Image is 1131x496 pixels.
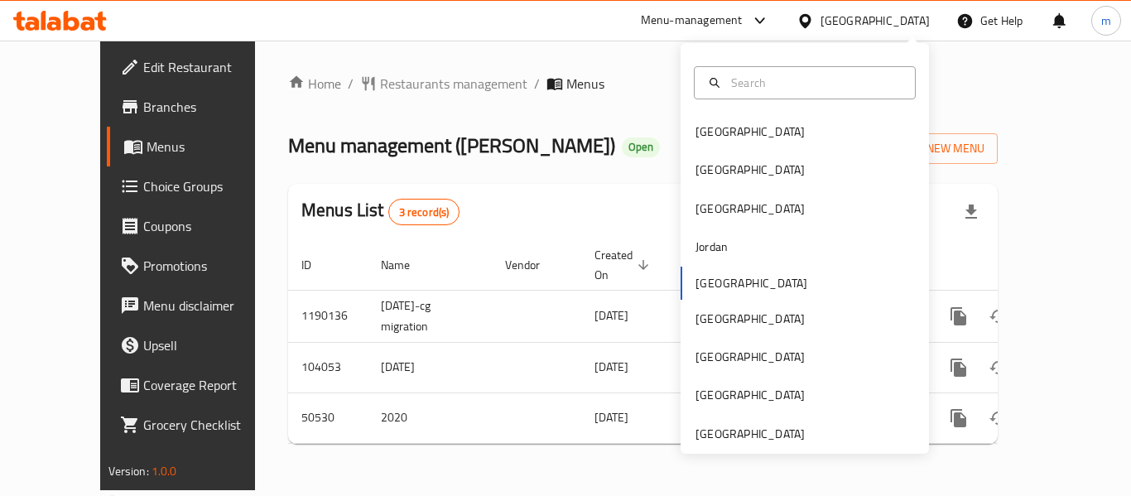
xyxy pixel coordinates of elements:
[143,216,276,236] span: Coupons
[939,296,979,336] button: more
[388,199,460,225] div: Total records count
[622,137,660,157] div: Open
[143,97,276,117] span: Branches
[695,425,805,443] div: [GEOGRAPHIC_DATA]
[505,255,561,275] span: Vendor
[939,348,979,388] button: more
[695,348,805,366] div: [GEOGRAPHIC_DATA]
[107,166,289,206] a: Choice Groups
[534,74,540,94] li: /
[724,74,905,92] input: Search
[869,133,998,164] button: Add New Menu
[147,137,276,157] span: Menus
[107,127,289,166] a: Menus
[594,356,628,378] span: [DATE]
[594,245,654,285] span: Created On
[695,161,805,179] div: [GEOGRAPHIC_DATA]
[381,255,431,275] span: Name
[107,325,289,365] a: Upsell
[695,238,728,256] div: Jordan
[143,57,276,77] span: Edit Restaurant
[979,398,1018,438] button: Change Status
[288,342,368,392] td: 104053
[288,127,615,164] span: Menu management ( [PERSON_NAME] )
[695,200,805,218] div: [GEOGRAPHIC_DATA]
[695,386,805,404] div: [GEOGRAPHIC_DATA]
[107,87,289,127] a: Branches
[143,176,276,196] span: Choice Groups
[143,296,276,315] span: Menu disclaimer
[883,138,984,159] span: Add New Menu
[368,342,492,392] td: [DATE]
[348,74,354,94] li: /
[107,365,289,405] a: Coverage Report
[641,11,743,31] div: Menu-management
[107,286,289,325] a: Menu disclaimer
[107,246,289,286] a: Promotions
[979,296,1018,336] button: Change Status
[143,415,276,435] span: Grocery Checklist
[143,256,276,276] span: Promotions
[143,335,276,355] span: Upsell
[951,192,991,232] div: Export file
[107,206,289,246] a: Coupons
[288,290,368,342] td: 1190136
[821,12,930,30] div: [GEOGRAPHIC_DATA]
[301,198,460,225] h2: Menus List
[380,74,527,94] span: Restaurants management
[594,407,628,428] span: [DATE]
[288,392,368,443] td: 50530
[1101,12,1111,30] span: m
[108,460,149,482] span: Version:
[368,392,492,443] td: 2020
[594,305,628,326] span: [DATE]
[622,140,660,154] span: Open
[389,205,460,220] span: 3 record(s)
[288,74,998,94] nav: breadcrumb
[301,255,333,275] span: ID
[939,398,979,438] button: more
[979,348,1018,388] button: Change Status
[143,375,276,395] span: Coverage Report
[107,405,289,445] a: Grocery Checklist
[288,74,341,94] a: Home
[695,310,805,328] div: [GEOGRAPHIC_DATA]
[107,47,289,87] a: Edit Restaurant
[152,460,177,482] span: 1.0.0
[695,123,805,141] div: [GEOGRAPHIC_DATA]
[368,290,492,342] td: [DATE]-cg migration
[566,74,604,94] span: Menus
[360,74,527,94] a: Restaurants management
